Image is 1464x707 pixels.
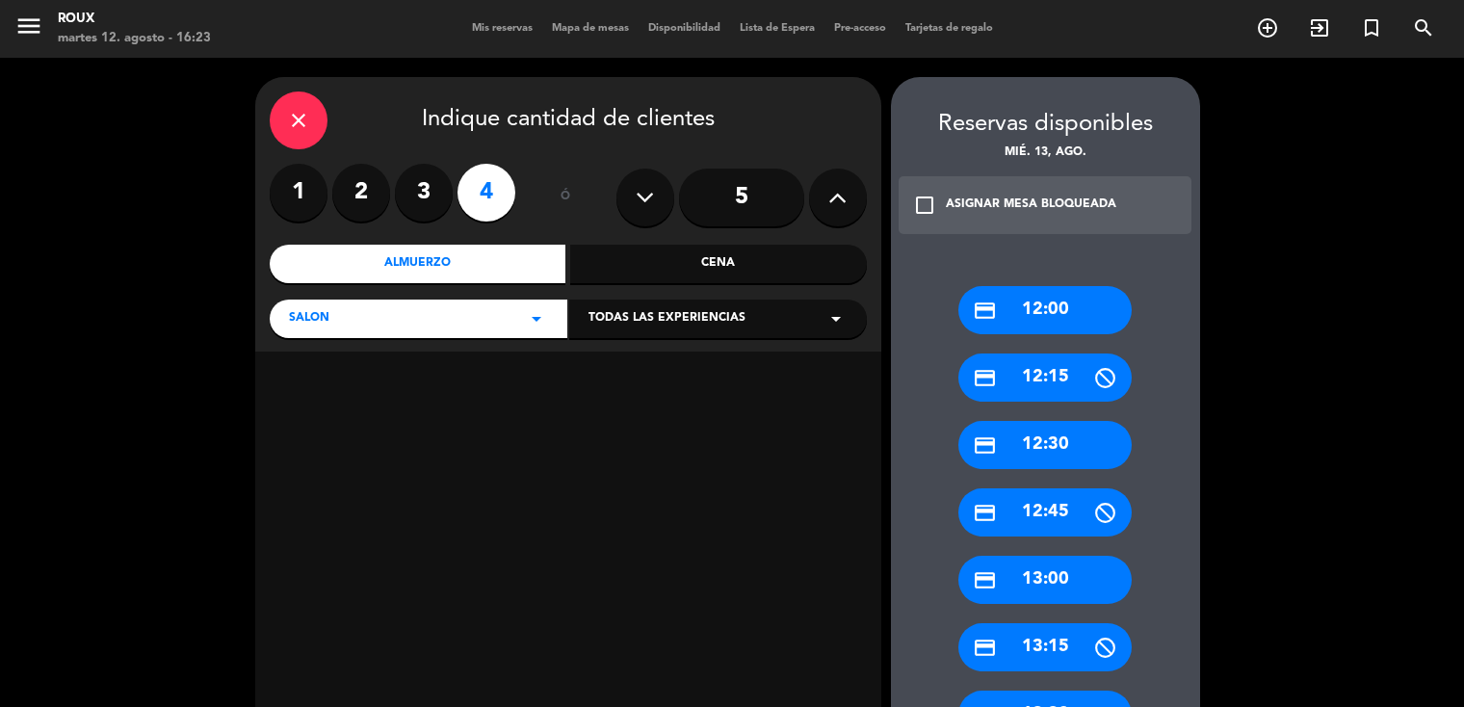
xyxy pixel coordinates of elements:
[58,10,211,29] div: Roux
[535,164,597,231] div: ó
[958,286,1132,334] div: 12:00
[525,307,548,330] i: arrow_drop_down
[289,309,329,328] span: SALON
[639,23,730,34] span: Disponibilidad
[1412,16,1435,39] i: search
[270,245,566,283] div: Almuerzo
[973,366,997,390] i: credit_card
[891,106,1200,144] div: Reservas disponibles
[395,164,453,222] label: 3
[542,23,639,34] span: Mapa de mesas
[287,109,310,132] i: close
[270,164,327,222] label: 1
[1256,16,1279,39] i: add_circle_outline
[973,636,997,660] i: credit_card
[824,307,848,330] i: arrow_drop_down
[958,623,1132,671] div: 13:15
[824,23,896,34] span: Pre-acceso
[457,164,515,222] label: 4
[1360,16,1383,39] i: turned_in_not
[896,23,1003,34] span: Tarjetas de regalo
[1308,16,1331,39] i: exit_to_app
[958,353,1132,402] div: 12:15
[332,164,390,222] label: 2
[462,23,542,34] span: Mis reservas
[973,433,997,458] i: credit_card
[973,501,997,525] i: credit_card
[891,144,1200,163] div: mié. 13, ago.
[973,299,997,323] i: credit_card
[588,309,745,328] span: Todas las experiencias
[973,568,997,592] i: credit_card
[913,194,936,217] i: check_box_outline_blank
[14,12,43,40] i: menu
[958,488,1132,537] div: 12:45
[946,196,1116,215] div: ASIGNAR MESA BLOQUEADA
[58,29,211,48] div: martes 12. agosto - 16:23
[270,92,867,149] div: Indique cantidad de clientes
[958,556,1132,604] div: 13:00
[730,23,824,34] span: Lista de Espera
[570,245,867,283] div: Cena
[14,12,43,47] button: menu
[958,421,1132,469] div: 12:30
